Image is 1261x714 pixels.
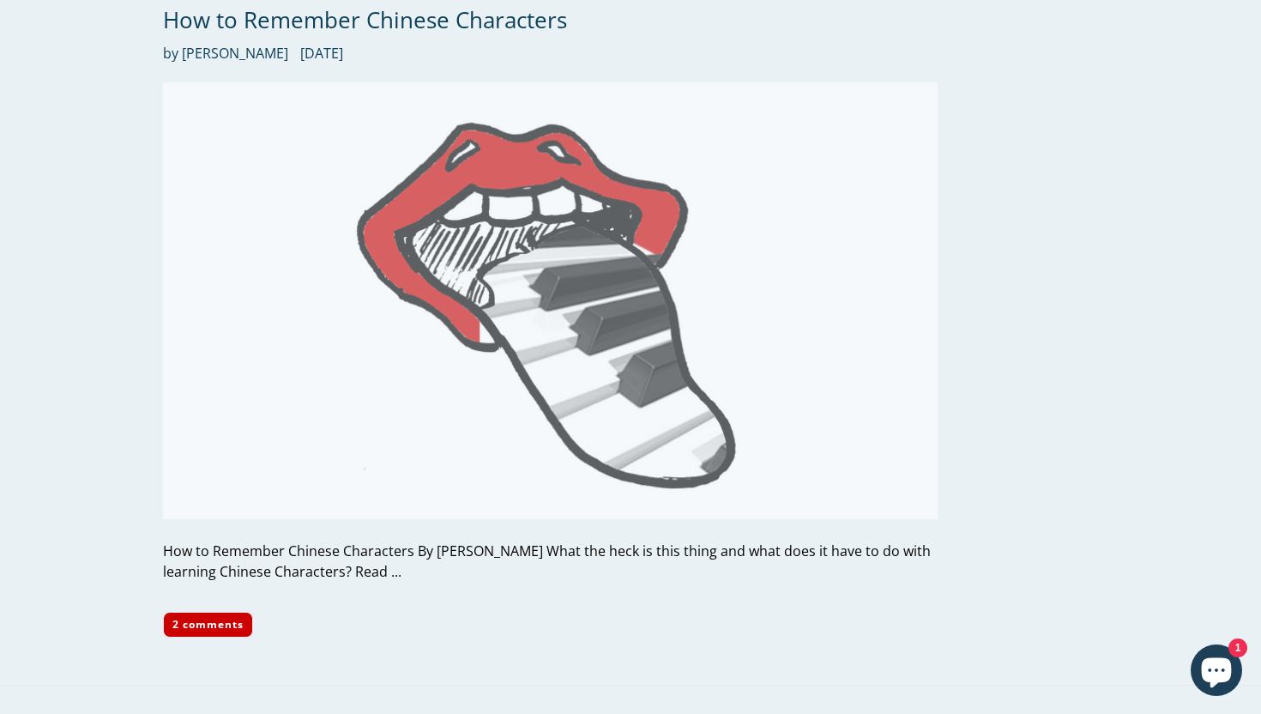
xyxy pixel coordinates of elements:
a: How to Remember Chinese Characters [163,4,567,35]
div: How to Remember Chinese Characters By [PERSON_NAME] What the heck is this thing and what does it ... [163,541,938,582]
inbox-online-store-chat: Shopify online store chat [1186,644,1247,700]
a: 2 comments [163,612,253,638]
time: [DATE] [300,44,343,63]
span: by [PERSON_NAME] [163,43,288,64]
img: How to Remember Chinese Characters [163,82,938,518]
